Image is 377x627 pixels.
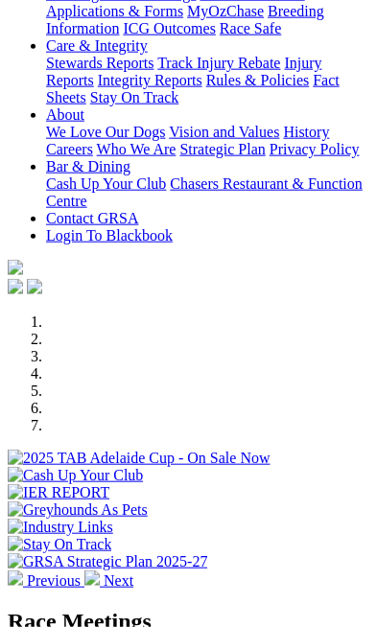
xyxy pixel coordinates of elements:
[46,55,369,106] div: Care & Integrity
[8,553,207,570] img: GRSA Strategic Plan 2025-27
[46,175,166,192] a: Cash Up Your Club
[157,55,280,71] a: Track Injury Rebate
[46,210,138,226] a: Contact GRSA
[179,141,265,157] a: Strategic Plan
[220,20,281,36] a: Race Safe
[27,572,81,589] span: Previous
[84,570,100,586] img: chevron-right-pager-white.svg
[97,141,177,157] a: Who We Are
[27,279,42,294] img: twitter.svg
[8,536,111,553] img: Stay On Track
[270,141,360,157] a: Privacy Policy
[46,3,183,19] a: Applications & Forms
[46,141,93,157] a: Careers
[46,3,324,36] a: Breeding Information
[206,72,310,88] a: Rules & Policies
[8,570,23,586] img: chevron-left-pager-white.svg
[46,175,369,210] div: Bar & Dining
[8,260,23,275] img: logo-grsa-white.png
[46,72,340,105] a: Fact Sheets
[46,124,369,158] div: About
[169,124,279,140] a: Vision and Values
[46,106,84,123] a: About
[8,484,109,501] img: IER REPORT
[46,175,363,209] a: Chasers Restaurant & Function Centre
[8,501,148,519] img: Greyhounds As Pets
[46,37,148,54] a: Care & Integrity
[46,227,173,244] a: Login To Blackbook
[8,519,113,536] img: Industry Links
[8,467,143,484] img: Cash Up Your Club
[90,89,178,105] a: Stay On Track
[46,158,130,174] a: Bar & Dining
[98,72,202,88] a: Integrity Reports
[123,20,215,36] a: ICG Outcomes
[8,450,271,467] img: 2025 TAB Adelaide Cup - On Sale Now
[104,572,133,589] span: Next
[8,279,23,294] img: facebook.svg
[84,572,133,589] a: Next
[187,3,264,19] a: MyOzChase
[46,55,322,88] a: Injury Reports
[46,55,153,71] a: Stewards Reports
[46,124,165,140] a: We Love Our Dogs
[283,124,329,140] a: History
[8,572,84,589] a: Previous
